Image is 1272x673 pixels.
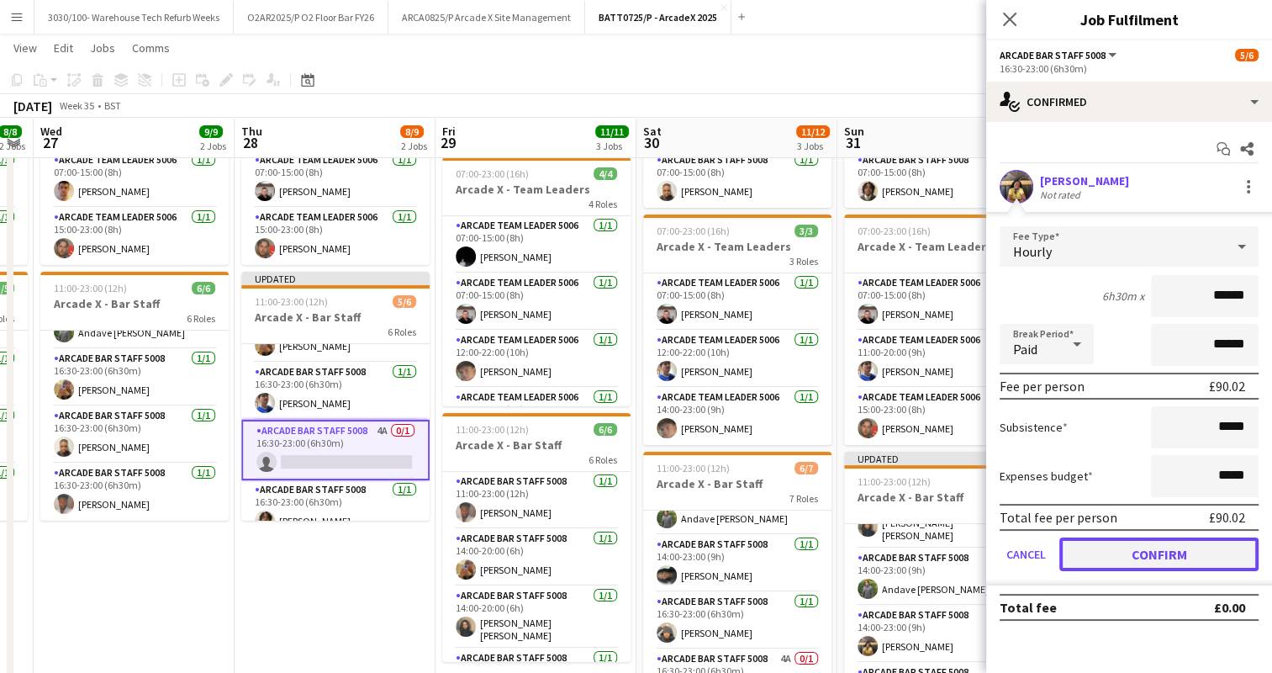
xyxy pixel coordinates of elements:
h3: Job Fulfilment [986,8,1272,30]
div: Updated11:00-23:00 (12h)5/6Arcade X - Bar Staff6 Roles[PERSON_NAME] [PERSON_NAME]Arcade Bar Staff... [241,272,430,521]
div: Total fee [1000,599,1057,616]
h3: Arcade X - Bar Staff [643,476,831,491]
app-card-role: Arcade Team Leader 50061/107:00-15:00 (8h)[PERSON_NAME] [643,273,831,331]
span: 3/3 [794,225,818,237]
h3: Arcade X - Team Leaders [442,182,631,197]
div: Fee per person [1000,378,1085,395]
span: 07:00-23:00 (16h) [858,225,931,237]
app-card-role: Arcade Bar Staff 50081/116:30-23:00 (6h30m)[PERSON_NAME] [40,464,229,521]
app-card-role: Arcade Bar Staff 50081/107:00-15:00 (8h)[PERSON_NAME] [844,151,1032,208]
h3: Arcade X - Bar Staff [442,437,631,453]
div: Updated [241,272,430,285]
button: Confirm [1059,538,1259,571]
div: £0.00 [1214,599,1245,616]
app-card-role: Arcade Team Leader 50061/107:00-15:00 (8h)[PERSON_NAME] [442,216,631,273]
span: 28 [239,133,262,152]
app-card-role: Arcade Bar Staff 50081/116:30-23:00 (6h30m)[PERSON_NAME] [40,349,229,406]
span: Jobs [90,40,115,56]
app-card-role: Arcade Bar Staff 50081/114:00-23:00 (9h)[PERSON_NAME] [844,606,1032,663]
span: Arcade Bar Staff 5008 [1000,49,1106,61]
span: Sun [844,124,864,139]
span: 5/6 [1235,49,1259,61]
app-card-role: Arcade Team Leader 50061/115:00-23:00 (8h)[PERSON_NAME] [40,208,229,265]
h3: Arcade X - Team Leaders [643,239,831,254]
span: 6 Roles [187,312,215,325]
app-card-role: Arcade Bar Staff 50081/107:00-15:00 (8h)[PERSON_NAME] [643,151,831,208]
span: Hourly [1013,243,1052,260]
div: £90.02 [1209,378,1245,395]
app-card-role: Arcade Team Leader 50061/111:00-20:00 (9h)[PERSON_NAME] [844,331,1032,388]
label: Expenses budget [1000,469,1093,484]
div: 07:00-23:00 (16h)3/3Arcade X - Team Leaders3 RolesArcade Team Leader 50061/107:00-15:00 (8h)[PERS... [844,215,1032,445]
button: O2AR2025/P O2 Floor Bar FY26 [234,1,388,34]
app-card-role: Arcade Team Leader 50061/107:00-15:00 (8h)[PERSON_NAME] [40,151,229,208]
span: Fri [442,124,456,139]
span: Wed [40,124,62,139]
div: Updated [844,452,1032,465]
span: 6/6 [192,282,215,294]
app-job-card: 11:00-23:00 (12h)6/6Arcade X - Bar Staff6 RolesArcade Bar Staff 50081/111:00-23:00 (12h)[PERSON_N... [442,413,631,662]
span: 11:00-23:00 (12h) [54,282,127,294]
app-card-role: Arcade Team Leader 50061/107:00-15:00 (8h)[PERSON_NAME] [844,273,1032,331]
span: Edit [54,40,73,56]
app-card-role: Arcade Team Leader 50061/115:00-23:00 (8h)[PERSON_NAME] [844,388,1032,445]
a: Jobs [83,37,122,59]
span: 9/9 [199,125,223,138]
h3: Arcade X - Bar Staff [40,296,229,311]
span: Comms [132,40,170,56]
span: 6/6 [594,423,617,436]
span: 6 Roles [588,453,617,466]
app-card-role: Arcade Team Leader 50061/112:00-22:00 (10h)[PERSON_NAME] [442,331,631,388]
div: Not rated [1040,188,1084,201]
app-card-role: Arcade Bar Staff 50081/116:30-23:00 (6h30m)[PERSON_NAME] [40,406,229,464]
app-card-role: Arcade Team Leader 50061/107:00-15:00 (8h)[PERSON_NAME] [241,151,430,208]
span: View [13,40,37,56]
span: 11:00-23:00 (12h) [657,462,730,474]
div: BST [104,99,121,112]
span: 3 Roles [789,255,818,268]
div: [DATE] [13,98,52,114]
div: 6h30m x [1102,289,1144,304]
button: BATT0725/P - ArcadeX 2025 [585,1,731,34]
h3: Arcade X - Bar Staff [241,310,430,325]
button: 3030/100- Warehouse Tech Refurb Weeks [34,1,234,34]
span: 6/7 [794,462,818,474]
span: 11/12 [796,125,830,138]
div: Confirmed [986,82,1272,122]
app-card-role: Arcade Bar Staff 50081/114:00-23:00 (9h)Andave [PERSON_NAME] [844,548,1032,606]
a: Edit [47,37,80,59]
span: 11:00-23:00 (12h) [255,295,328,308]
app-card-role: Arcade Bar Staff 50081/114:00-20:00 (6h)[PERSON_NAME] [442,529,631,586]
span: 31 [842,133,864,152]
h3: Arcade X - Bar Staff [844,490,1032,505]
div: 3 Jobs [596,140,628,152]
div: £90.02 [1209,509,1245,526]
app-card-role: Arcade Team Leader 50061/114:00-23:00 (9h)[PERSON_NAME] [643,388,831,445]
span: 11:00-23:00 (12h) [456,423,529,436]
span: 5/6 [393,295,416,308]
span: 11:00-23:00 (12h) [858,475,931,488]
div: 2 Jobs [401,140,427,152]
span: 4/4 [594,167,617,180]
div: 11:00-23:00 (12h)6/6Arcade X - Bar Staff6 Roles[PERSON_NAME] [PERSON_NAME]Arcade Bar Staff 50081/... [40,272,229,521]
div: 2 Jobs [200,140,226,152]
span: 6 Roles [388,326,416,338]
button: Cancel [1000,538,1053,571]
app-card-role: Arcade Team Leader 50061/115:00-23:00 (8h)[PERSON_NAME] [241,208,430,265]
div: Total fee per person [1000,509,1117,526]
app-card-role: Arcade Bar Staff 50081/116:30-23:00 (6h30m)[PERSON_NAME] [241,363,430,420]
span: Week 35 [55,99,98,112]
span: 29 [440,133,456,152]
h3: Arcade X - Team Leaders [844,239,1032,254]
app-card-role: Arcade Bar Staff 50081/114:00-23:00 (9h)[PERSON_NAME] [643,535,831,592]
span: 11/11 [595,125,629,138]
app-job-card: 07:00-23:00 (16h)3/3Arcade X - Team Leaders3 RolesArcade Team Leader 50061/107:00-15:00 (8h)[PERS... [643,215,831,445]
span: 07:00-23:00 (16h) [456,167,529,180]
span: 27 [38,133,62,152]
span: 07:00-23:00 (16h) [657,225,730,237]
app-card-role: Arcade Bar Staff 50081/114:00-20:00 (6h)[PERSON_NAME] [PERSON_NAME] [442,586,631,649]
app-card-role: Arcade Team Leader 50061/115:00-23:00 (8h) [442,388,631,445]
button: Arcade Bar Staff 5008 [1000,49,1119,61]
